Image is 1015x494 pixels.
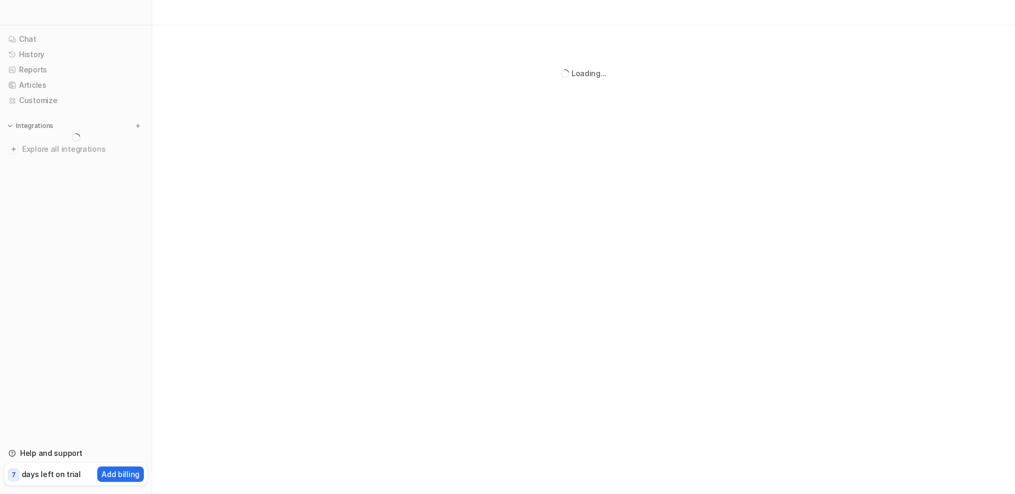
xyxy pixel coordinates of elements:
[97,466,144,482] button: Add billing
[6,122,14,130] img: expand menu
[4,142,147,157] a: Explore all integrations
[4,446,147,461] a: Help and support
[4,32,147,47] a: Chat
[4,121,57,131] button: Integrations
[4,93,147,108] a: Customize
[101,469,140,480] p: Add billing
[8,144,19,154] img: explore all integrations
[4,62,147,77] a: Reports
[4,78,147,93] a: Articles
[22,469,81,480] p: days left on trial
[571,68,606,79] div: Loading...
[134,122,142,130] img: menu_add.svg
[4,47,147,62] a: History
[16,122,53,130] p: Integrations
[22,141,143,158] span: Explore all integrations
[12,470,16,480] p: 7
